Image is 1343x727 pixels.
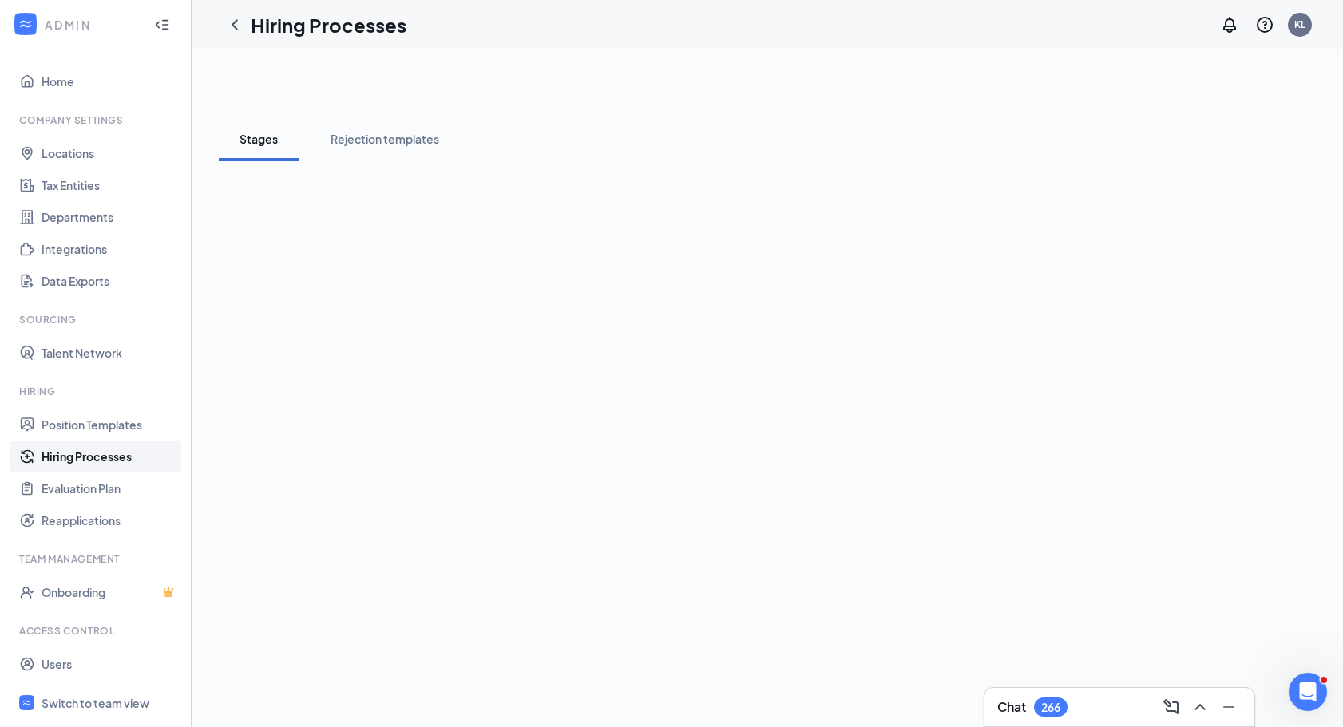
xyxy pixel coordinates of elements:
[235,131,283,147] div: Stages
[18,16,34,32] svg: WorkstreamLogo
[19,113,175,127] div: Company Settings
[997,698,1026,716] h3: Chat
[42,648,178,680] a: Users
[42,137,178,169] a: Locations
[1041,701,1060,714] div: 266
[42,504,178,536] a: Reapplications
[42,201,178,233] a: Departments
[331,131,439,147] div: Rejection templates
[1255,15,1274,34] svg: QuestionInfo
[42,265,178,297] a: Data Exports
[42,576,178,608] a: OnboardingCrown
[42,472,178,504] a: Evaluation Plan
[1289,673,1327,711] iframe: Intercom live chat
[19,385,175,398] div: Hiring
[251,11,406,38] h1: Hiring Processes
[1216,694,1242,720] button: Minimize
[42,65,178,97] a: Home
[42,169,178,201] a: Tax Entities
[19,313,175,326] div: Sourcing
[154,17,170,33] svg: Collapse
[1190,697,1210,717] svg: ChevronUp
[42,233,178,265] a: Integrations
[1162,697,1181,717] svg: ComposeMessage
[42,441,178,472] a: Hiring Processes
[1219,697,1238,717] svg: Minimize
[42,337,178,369] a: Talent Network
[1294,18,1305,31] div: KL
[225,15,244,34] svg: ChevronLeft
[22,697,32,708] svg: WorkstreamLogo
[45,17,140,33] div: ADMIN
[1187,694,1213,720] button: ChevronUp
[42,409,178,441] a: Position Templates
[42,695,149,711] div: Switch to team view
[1220,15,1239,34] svg: Notifications
[1159,694,1184,720] button: ComposeMessage
[19,552,175,566] div: Team Management
[19,624,175,638] div: Access control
